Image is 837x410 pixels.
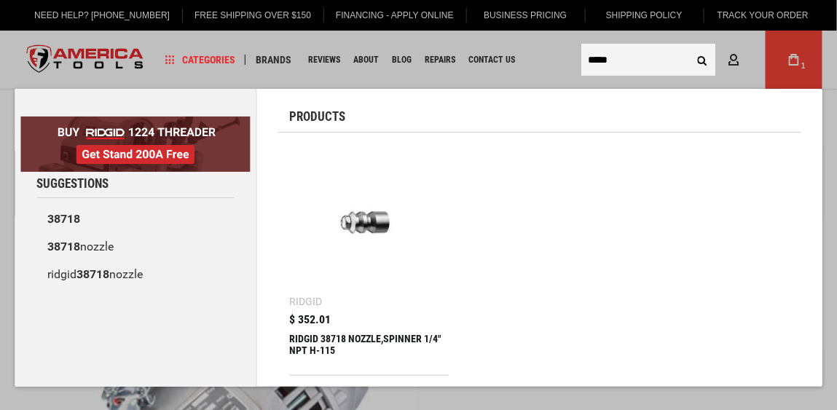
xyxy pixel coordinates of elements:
[290,296,323,307] div: Ridgid
[297,151,442,296] img: RIDGID 38718 NOZZLE,SPINNER 1/4
[76,267,109,281] b: 38718
[47,240,80,253] b: 38718
[249,50,298,70] a: Brands
[290,333,449,368] div: RIDGID 38718 NOZZLE,SPINNER 1/4
[36,205,235,233] a: 38718
[47,212,80,226] b: 38718
[36,261,235,288] a: ridgid38718nozzle
[256,55,291,65] span: Brands
[36,178,109,190] span: Suggestions
[290,314,331,326] span: $ 352.01
[165,55,235,65] span: Categories
[290,111,346,123] span: Products
[20,117,251,127] a: BOGO: Buy RIDGID® 1224 Threader, Get Stand 200A Free!
[20,117,251,172] img: BOGO: Buy RIDGID® 1224 Threader, Get Stand 200A Free!
[36,233,235,261] a: 38718nozzle
[159,50,242,70] a: Categories
[688,46,716,74] button: Search
[632,364,837,410] iframe: LiveChat chat widget
[290,143,449,375] a: RIDGID 38718 NOZZLE,SPINNER 1/4 Ridgid $ 352.01 RIDGID 38718 NOZZLE,SPINNER 1/4" NPT H-115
